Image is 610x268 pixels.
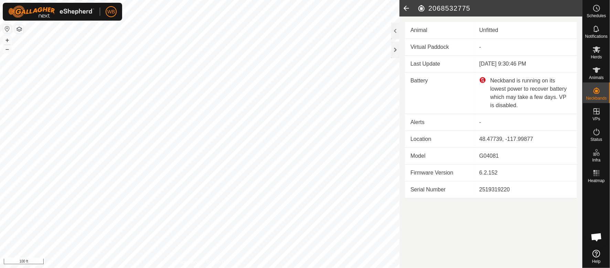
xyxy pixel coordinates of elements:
[15,25,23,33] button: Map Layers
[405,56,474,72] td: Last Update
[592,259,601,264] span: Help
[405,165,474,181] td: Firmware Version
[583,247,610,266] a: Help
[591,55,602,59] span: Herds
[405,181,474,198] td: Serial Number
[592,117,600,121] span: VPs
[479,44,481,50] app-display-virtual-paddock-transition: -
[589,76,604,80] span: Animals
[405,114,474,131] td: Alerts
[592,158,600,162] span: Infra
[107,8,115,15] span: WB
[479,186,571,194] div: 2519319220
[3,45,11,53] button: –
[405,22,474,39] td: Animal
[479,77,571,110] div: Neckband is running on its lowest power to recover battery which may take a few days. VP is disab...
[586,96,607,100] span: Neckbands
[586,227,607,247] a: Open chat
[405,131,474,148] td: Location
[590,137,602,142] span: Status
[474,114,577,131] td: -
[479,152,571,160] div: G04081
[479,60,571,68] div: [DATE] 9:30:46 PM
[3,36,11,44] button: +
[206,259,227,265] a: Contact Us
[479,135,571,143] div: 48.47739, -117.99877
[405,39,474,56] td: Virtual Paddock
[405,148,474,165] td: Model
[588,179,605,183] span: Heatmap
[479,26,571,34] div: Unfitted
[405,72,474,114] td: Battery
[3,25,11,33] button: Reset Map
[479,169,571,177] div: 6.2.152
[585,34,608,38] span: Notifications
[8,5,94,18] img: Gallagher Logo
[173,259,199,265] a: Privacy Policy
[587,14,606,18] span: Schedules
[417,4,582,12] h2: 2068532775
